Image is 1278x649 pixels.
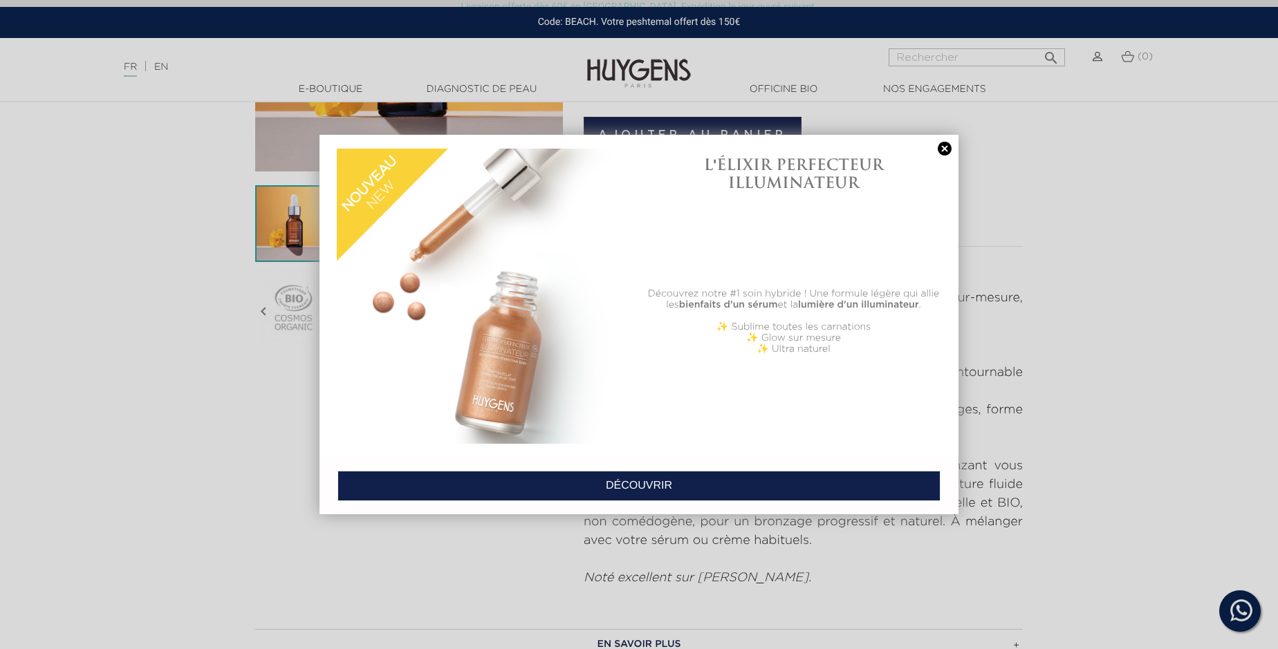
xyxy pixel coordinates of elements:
p: ✨ Ultra naturel [646,344,941,355]
h1: L'ÉLIXIR PERFECTEUR ILLUMINATEUR [646,156,941,192]
p: ✨ Glow sur mesure [646,332,941,344]
p: ✨ Sublime toutes les carnations [646,321,941,332]
a: DÉCOUVRIR [337,471,941,501]
b: bienfaits d'un sérum [679,300,778,310]
b: lumière d'un illuminateur [798,300,919,310]
p: Découvrez notre #1 soin hybride ! Une formule légère qui allie les et la . [646,288,941,310]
